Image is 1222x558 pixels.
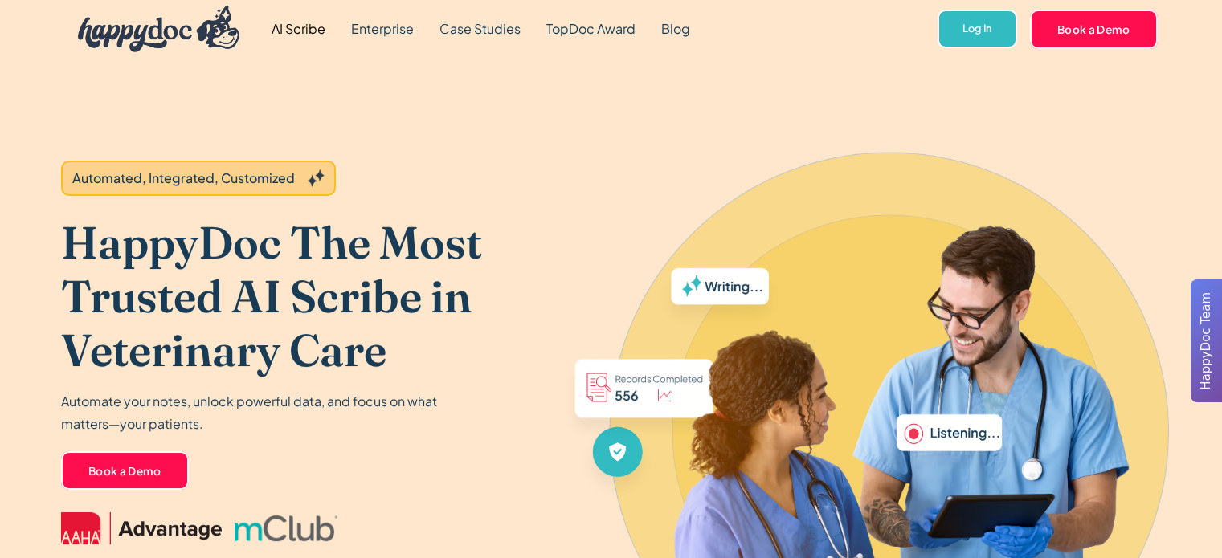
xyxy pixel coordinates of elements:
[308,169,325,187] img: Grey sparkles.
[938,10,1017,49] a: Log In
[235,515,337,541] img: mclub logo
[61,512,222,544] img: AAHA Advantage logo
[72,169,295,188] div: Automated, Integrated, Customized
[61,451,189,490] a: Book a Demo
[61,215,556,377] h1: HappyDoc The Most Trusted AI Scribe in Veterinary Care
[61,390,447,435] p: Automate your notes, unlock powerful data, and focus on what matters—your patients.
[1030,10,1158,48] a: Book a Demo
[78,6,240,52] img: HappyDoc Logo: A happy dog with his ear up, listening.
[65,2,240,56] a: home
